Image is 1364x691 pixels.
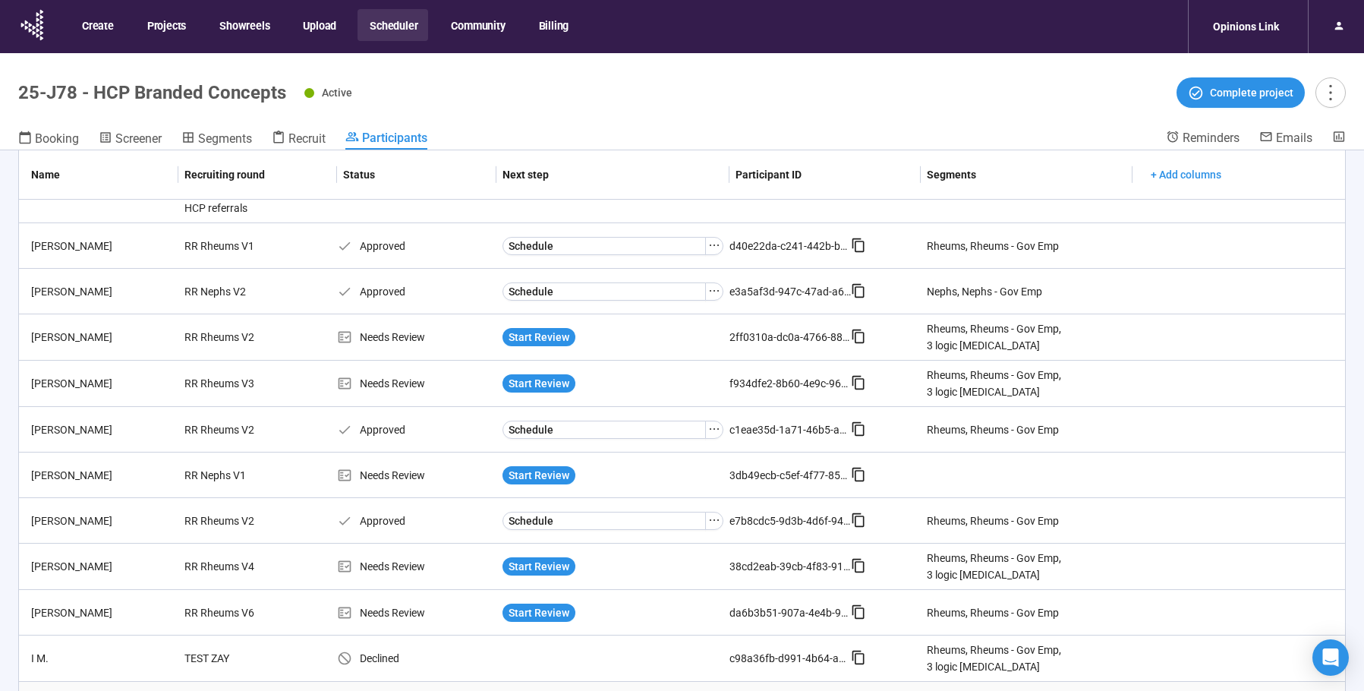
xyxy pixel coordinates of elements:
button: Upload [291,9,347,41]
button: Showreels [207,9,280,41]
button: Start Review [502,328,575,346]
div: Declined [337,650,496,667]
div: RR Nephs V2 [178,277,292,306]
button: Schedule [502,512,706,530]
div: 3db49ecb-c5ef-4f77-85d1-200ed0a066a0 [729,467,851,484]
div: f934dfe2-8b60-4e9c-968c-1c34e483187a [729,375,851,392]
span: ellipsis [708,285,720,297]
span: Complete project [1210,84,1293,101]
th: Participant ID [729,150,921,200]
span: Start Review [509,329,569,345]
div: I M. [25,650,178,667]
div: Rheums, Rheums - Gov Emp [927,604,1059,621]
div: Approved [337,513,496,529]
div: Approved [337,421,496,438]
a: Reminders [1166,130,1240,148]
div: c1eae35d-1a71-46b5-a2b1-b82a0033a883 [729,421,851,438]
span: + Add columns [1151,166,1221,183]
div: Rheums, Rheums - Gov Emp, 3 logic [MEDICAL_DATA] [927,642,1066,675]
a: Segments [181,130,252,150]
div: Rheums, Rheums - Gov Emp [927,421,1059,438]
a: Recruit [272,130,326,150]
div: Needs Review [337,558,496,575]
span: ellipsis [708,514,720,526]
div: [PERSON_NAME] [25,467,178,484]
div: Needs Review [337,375,496,392]
span: Start Review [509,467,569,484]
div: RR Rheums V1 [178,232,292,260]
div: [PERSON_NAME] [25,421,178,438]
div: [PERSON_NAME] [25,558,178,575]
div: RR Rheums V4 [178,552,292,581]
div: RR Rheums V2 [178,415,292,444]
div: 38cd2eab-39cb-4f83-91eb-18404fdd6f0d [729,558,851,575]
div: RR Nephs V1 [178,461,292,490]
div: Needs Review [337,467,496,484]
div: Opinions Link [1204,12,1288,41]
span: Start Review [509,604,569,621]
span: Schedule [509,513,553,529]
div: Rheums, Rheums - Gov Emp [927,238,1059,254]
div: e7b8cdc5-9d3b-4d6f-94b7-ce17c1874201 [729,513,851,529]
button: Billing [527,9,580,41]
div: Rheums, Rheums - Gov Emp [927,513,1059,529]
button: ellipsis [705,282,723,301]
button: Projects [135,9,197,41]
th: Next step [496,150,729,200]
div: Rheums, Rheums - Gov Emp, 3 logic [MEDICAL_DATA] [927,320,1066,354]
th: Name [19,150,178,200]
div: d40e22da-c241-442b-bbfa-61f92042ae9b [729,238,851,254]
span: Start Review [509,558,569,575]
button: ellipsis [705,512,723,530]
button: Start Review [502,466,575,484]
div: 2ff0310a-dc0a-4766-8861-89b664249a39 [729,329,851,345]
span: Participants [362,131,427,145]
button: Community [439,9,515,41]
div: [PERSON_NAME] [25,329,178,345]
div: [PERSON_NAME] [25,283,178,300]
span: ellipsis [708,239,720,251]
span: more [1320,82,1340,103]
div: Needs Review [337,604,496,621]
div: RR Rheums V3 [178,369,292,398]
div: Needs Review [337,329,496,345]
a: Participants [345,130,427,150]
button: Schedule [502,421,706,439]
span: Schedule [509,421,553,438]
button: Start Review [502,557,575,576]
div: da6b3b51-907a-4e4b-92e5-ebbb4f32b542 [729,604,851,621]
a: Screener [99,130,162,150]
span: Emails [1276,131,1312,145]
span: Screener [115,131,162,146]
button: Create [70,9,124,41]
div: Open Intercom Messenger [1312,639,1349,676]
span: Reminders [1183,131,1240,145]
span: ellipsis [708,423,720,435]
span: Active [322,87,352,99]
div: Nephs, Nephs - Gov Emp [927,283,1042,300]
a: Emails [1259,130,1312,148]
button: + Add columns [1139,162,1233,187]
div: e3a5af3d-947c-47ad-a616-8a6b397feca9 [729,283,851,300]
span: Recruit [288,131,326,146]
div: [PERSON_NAME] [25,375,178,392]
span: Start Review [509,375,569,392]
button: Schedule [502,237,706,255]
th: Segments [921,150,1133,200]
button: Scheduler [358,9,428,41]
span: Segments [198,131,252,146]
div: Approved [337,283,496,300]
div: [PERSON_NAME] [25,238,178,254]
div: RR Rheums V2 [178,323,292,352]
button: Start Review [502,374,575,393]
div: [PERSON_NAME] [25,513,178,529]
button: ellipsis [705,237,723,255]
div: RR Rheums V6 [178,598,292,627]
th: Recruiting round [178,150,338,200]
a: Booking [18,130,79,150]
button: Start Review [502,604,575,622]
div: RR Rheums V2 [178,506,292,535]
div: Rheums, Rheums - Gov Emp, 3 logic [MEDICAL_DATA] [927,367,1066,400]
div: TEST ZAY [178,644,292,673]
h1: 25-J78 - HCP Branded Concepts [18,82,286,103]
